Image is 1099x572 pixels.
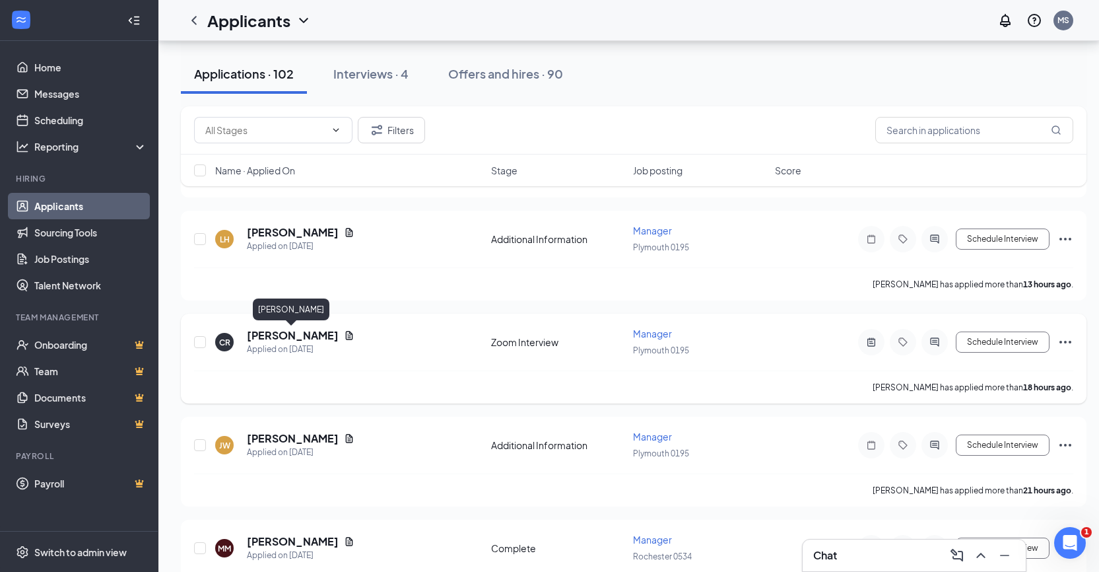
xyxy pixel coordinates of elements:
span: Plymouth 0195 [633,345,689,355]
p: [PERSON_NAME] has applied more than . [873,279,1073,290]
span: 1 [1081,527,1092,538]
span: Manager [633,328,672,340]
span: Stage [491,164,517,177]
a: PayrollCrown [34,470,147,497]
div: CR [219,337,230,348]
div: Additional Information [491,439,625,452]
h5: [PERSON_NAME] [247,328,339,343]
b: 21 hours ago [1023,485,1071,495]
a: TeamCrown [34,358,147,384]
input: Search in applications [875,117,1073,143]
div: Complete [491,542,625,555]
a: Job Postings [34,246,147,272]
button: Schedule Interview [956,435,1049,456]
svg: ChevronDown [331,125,341,135]
div: [PERSON_NAME] [253,299,329,320]
svg: Tag [895,234,911,244]
a: Sourcing Tools [34,219,147,246]
svg: Analysis [16,140,29,153]
b: 18 hours ago [1023,382,1071,392]
svg: ActiveChat [927,337,943,347]
button: Schedule Interview [956,229,1049,250]
h5: [PERSON_NAME] [247,225,339,240]
svg: ActiveChat [927,440,943,450]
svg: QuestionInfo [1026,13,1042,28]
div: JW [219,440,230,451]
svg: Document [344,227,354,238]
svg: Document [344,536,354,547]
span: Score [775,164,801,177]
iframe: Intercom live chat [1054,527,1086,559]
svg: Filter [369,122,385,138]
button: Filter Filters [358,117,425,143]
div: Applied on [DATE] [247,549,354,562]
button: Minimize [994,545,1015,566]
a: Home [34,54,147,81]
div: Zoom Interview [491,336,625,349]
svg: ChevronDown [296,13,312,28]
div: MM [218,543,231,554]
div: Payroll [16,450,145,462]
span: Plymouth 0195 [633,448,689,458]
h5: [PERSON_NAME] [247,534,339,549]
span: Plymouth 0195 [633,242,689,252]
svg: Tag [895,440,911,450]
input: All Stages [205,123,325,137]
svg: Settings [16,546,29,559]
div: LH [220,234,230,245]
p: [PERSON_NAME] has applied more than . [873,382,1073,393]
h5: [PERSON_NAME] [247,431,339,446]
svg: Ellipses [1057,437,1073,453]
svg: Document [344,433,354,444]
a: Applicants [34,193,147,219]
svg: WorkstreamLogo [15,13,28,26]
span: Manager [633,534,672,546]
div: Applications · 102 [194,65,294,82]
div: Applied on [DATE] [247,343,354,356]
div: Interviews · 4 [333,65,409,82]
svg: Document [344,330,354,341]
div: Switch to admin view [34,546,127,559]
div: Reporting [34,140,148,153]
svg: MagnifyingGlass [1051,125,1061,135]
svg: ChevronLeft [186,13,202,28]
svg: Ellipses [1057,231,1073,247]
svg: ChevronUp [973,548,989,563]
svg: Note [863,234,879,244]
svg: Tag [895,337,911,347]
svg: Note [863,440,879,450]
span: Manager [633,431,672,443]
span: Manager [633,225,672,236]
div: MS [1057,15,1069,26]
div: Additional Information [491,232,625,246]
svg: Ellipses [1057,334,1073,350]
div: Applied on [DATE] [247,446,354,459]
a: SurveysCrown [34,411,147,437]
span: Job posting [633,164,683,177]
a: Talent Network [34,272,147,299]
button: ComposeMessage [947,545,968,566]
a: OnboardingCrown [34,332,147,358]
div: Applied on [DATE] [247,240,354,253]
h3: Chat [813,548,837,563]
a: DocumentsCrown [34,384,147,411]
div: Offers and hires · 90 [448,65,563,82]
svg: Collapse [127,14,141,27]
a: Messages [34,81,147,107]
span: Name · Applied On [215,164,295,177]
a: Scheduling [34,107,147,133]
b: 13 hours ago [1023,279,1071,289]
button: Schedule Interview [956,332,1049,353]
svg: ActiveChat [927,234,943,244]
button: Schedule Interview [956,538,1049,559]
p: [PERSON_NAME] has applied more than . [873,485,1073,496]
span: Rochester 0534 [633,552,692,561]
svg: Notifications [997,13,1013,28]
svg: ActiveNote [863,337,879,347]
div: Team Management [16,312,145,323]
svg: ComposeMessage [949,548,965,563]
div: Hiring [16,173,145,184]
svg: Minimize [997,548,1013,563]
button: ChevronUp [970,545,991,566]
